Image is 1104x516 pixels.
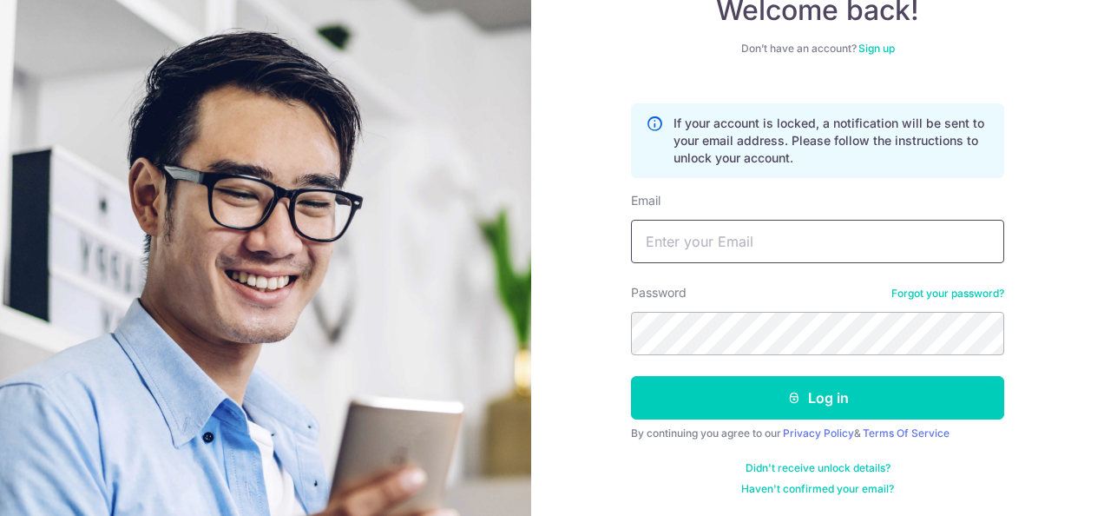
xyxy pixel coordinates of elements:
[631,192,660,209] label: Email
[631,427,1004,440] div: By continuing you agree to our &
[631,42,1004,56] div: Don’t have an account?
[741,482,894,496] a: Haven't confirmed your email?
[631,376,1004,420] button: Log in
[858,42,895,55] a: Sign up
[891,287,1004,301] a: Forgot your password?
[631,284,687,301] label: Password
[631,220,1004,263] input: Enter your Email
[674,115,989,167] p: If your account is locked, a notification will be sent to your email address. Please follow the i...
[783,427,854,440] a: Privacy Policy
[746,461,890,475] a: Didn't receive unlock details?
[863,427,950,440] a: Terms Of Service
